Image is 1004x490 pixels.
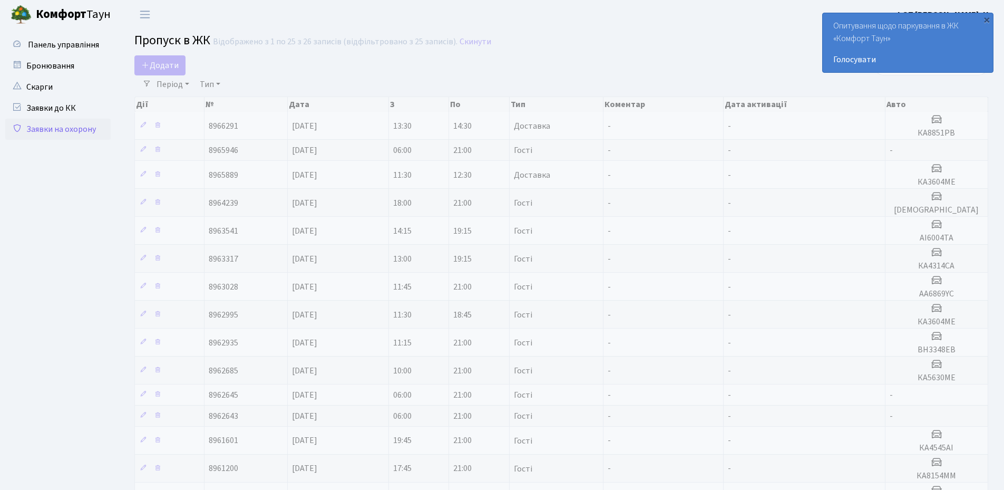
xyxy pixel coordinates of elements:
span: [DATE] [292,365,317,377]
a: Бронювання [5,55,111,76]
a: Заявки до КК [5,98,111,119]
th: Коментар [603,97,724,112]
h5: ВН3348ЕВ [890,345,983,355]
span: 21:00 [453,197,472,209]
div: Відображено з 1 по 25 з 26 записів (відфільтровано з 25 записів). [213,37,457,47]
span: 8962645 [209,389,238,401]
span: 18:00 [393,197,412,209]
span: 8962995 [209,309,238,321]
span: 06:00 [393,389,412,401]
a: Заявки на охорону [5,119,111,140]
span: 8966291 [209,120,238,132]
span: Таун [36,6,111,24]
span: - [608,145,611,156]
h5: КА4314СА [890,261,983,271]
span: 11:30 [393,309,412,321]
span: 11:45 [393,281,412,293]
span: 13:30 [393,120,412,132]
a: Панель управління [5,34,111,55]
span: Гості [514,311,532,319]
span: 19:15 [453,225,472,237]
span: 8961601 [209,435,238,447]
span: 8961200 [209,463,238,475]
span: [DATE] [292,145,317,156]
span: Гості [514,339,532,347]
span: 8965889 [209,169,238,181]
span: - [728,435,731,447]
a: Голосувати [833,53,982,66]
span: - [728,365,731,377]
span: 12:30 [453,169,472,181]
a: Тип [196,75,225,93]
b: Комфорт [36,6,86,23]
h5: КА3604МЕ [890,177,983,187]
span: 11:30 [393,169,412,181]
h5: КА4545АІ [890,443,983,453]
span: Гості [514,255,532,263]
span: - [728,225,731,237]
span: - [608,197,611,209]
span: 14:30 [453,120,472,132]
span: [DATE] [292,281,317,293]
span: [DATE] [292,253,317,265]
span: Гості [514,437,532,445]
span: [DATE] [292,410,317,422]
span: - [608,410,611,422]
span: 14:15 [393,225,412,237]
span: 8965946 [209,145,238,156]
span: 8962935 [209,337,238,349]
span: 06:00 [393,145,412,156]
span: Доставка [514,122,550,130]
h5: КА8154ММ [890,471,983,481]
span: - [890,145,893,156]
span: - [608,120,611,132]
span: 10:00 [393,365,412,377]
span: - [728,463,731,475]
span: 18:45 [453,309,472,321]
th: По [449,97,509,112]
th: № [204,97,288,112]
span: 21:00 [453,281,472,293]
span: 21:00 [453,365,472,377]
span: - [608,389,611,401]
h5: КА8851РВ [890,128,983,138]
span: 8963028 [209,281,238,293]
span: - [608,365,611,377]
th: З [389,97,449,112]
th: Авто [885,97,988,112]
div: Опитування щодо паркування в ЖК «Комфорт Таун» [823,13,993,72]
span: - [608,463,611,475]
h5: [DEMOGRAPHIC_DATA] [890,205,983,215]
span: 8964239 [209,197,238,209]
a: Додати [134,55,186,75]
span: Гості [514,465,532,473]
span: Гості [514,199,532,207]
span: [DATE] [292,435,317,447]
span: 17:45 [393,463,412,475]
div: × [981,14,992,25]
a: Період [152,75,193,93]
h5: КА5630МЕ [890,373,983,383]
span: [DATE] [292,389,317,401]
th: Дата активації [724,97,885,112]
span: [DATE] [292,225,317,237]
span: Гості [514,391,532,399]
span: - [608,169,611,181]
span: 8962685 [209,365,238,377]
span: Пропуск в ЖК [134,31,210,50]
span: 8963317 [209,253,238,265]
span: Гості [514,227,532,235]
span: Гості [514,367,532,375]
span: Панель управління [28,39,99,51]
span: - [728,309,731,321]
span: 11:15 [393,337,412,349]
img: logo.png [11,4,32,25]
a: ФОП [PERSON_NAME]. Н. [895,8,991,21]
span: - [728,389,731,401]
span: - [608,337,611,349]
span: [DATE] [292,197,317,209]
button: Переключити навігацію [132,6,158,23]
span: - [608,225,611,237]
span: Гості [514,283,532,291]
span: - [728,197,731,209]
